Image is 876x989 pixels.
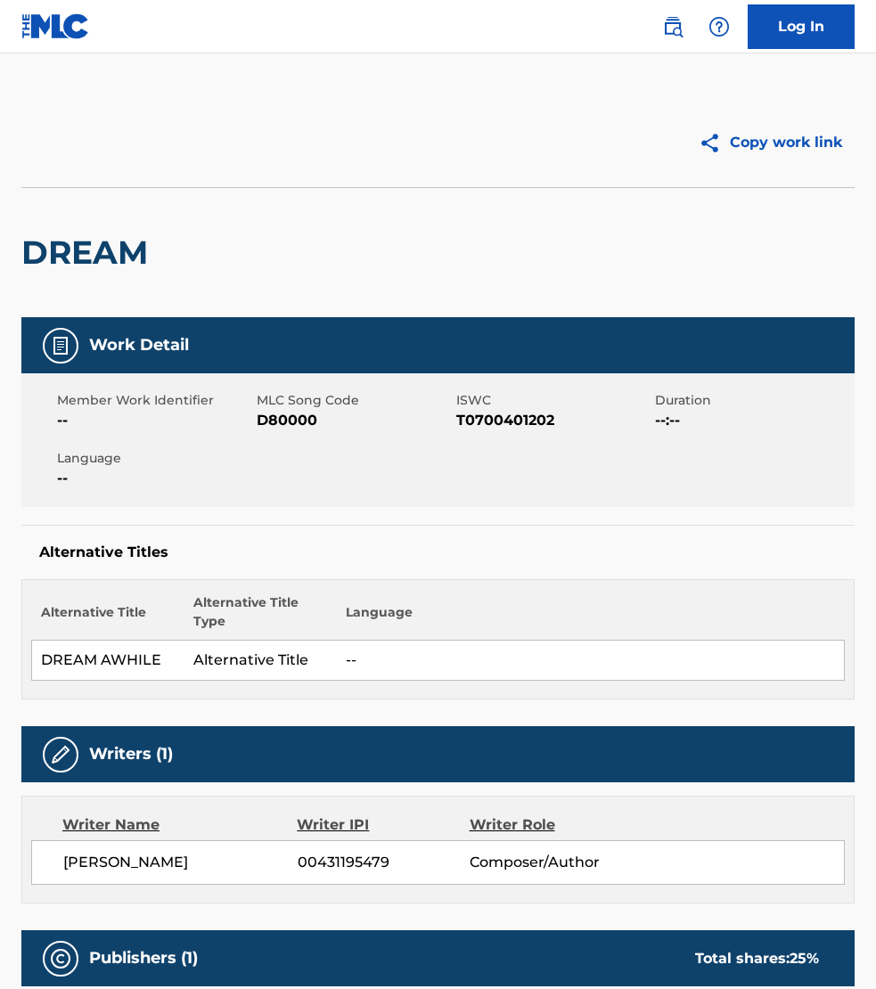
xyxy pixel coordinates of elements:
td: -- [337,641,845,681]
span: -- [57,468,252,489]
span: Composer/Author [470,852,626,873]
span: Member Work Identifier [57,391,252,410]
span: -- [57,410,252,431]
button: Copy work link [686,120,855,165]
h2: DREAM [21,233,157,273]
div: Writer Role [470,814,626,836]
div: Writer Name [62,814,297,836]
a: Public Search [655,9,691,45]
span: ISWC [456,391,651,410]
iframe: Chat Widget [787,903,876,989]
th: Alternative Title Type [184,593,337,641]
span: 00431195479 [298,852,470,873]
img: MLC Logo [21,13,90,39]
h5: Work Detail [89,335,189,356]
img: Work Detail [50,335,71,356]
span: T0700401202 [456,410,651,431]
span: D80000 [257,410,452,431]
td: DREAM AWHILE [32,641,184,681]
img: help [708,16,730,37]
img: Copy work link [699,132,730,154]
span: [PERSON_NAME] [63,852,298,873]
h5: Publishers (1) [89,948,198,969]
th: Alternative Title [32,593,184,641]
div: Total shares: [695,948,819,969]
img: Writers [50,744,71,765]
span: --:-- [655,410,850,431]
h5: Alternative Titles [39,544,837,561]
a: Log In [748,4,855,49]
span: MLC Song Code [257,391,452,410]
h5: Writers (1) [89,744,173,764]
td: Alternative Title [184,641,337,681]
img: Publishers [50,948,71,969]
th: Language [337,593,845,641]
div: Help [701,9,737,45]
span: Language [57,449,252,468]
span: Duration [655,391,850,410]
div: Writer IPI [297,814,469,836]
img: search [662,16,684,37]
